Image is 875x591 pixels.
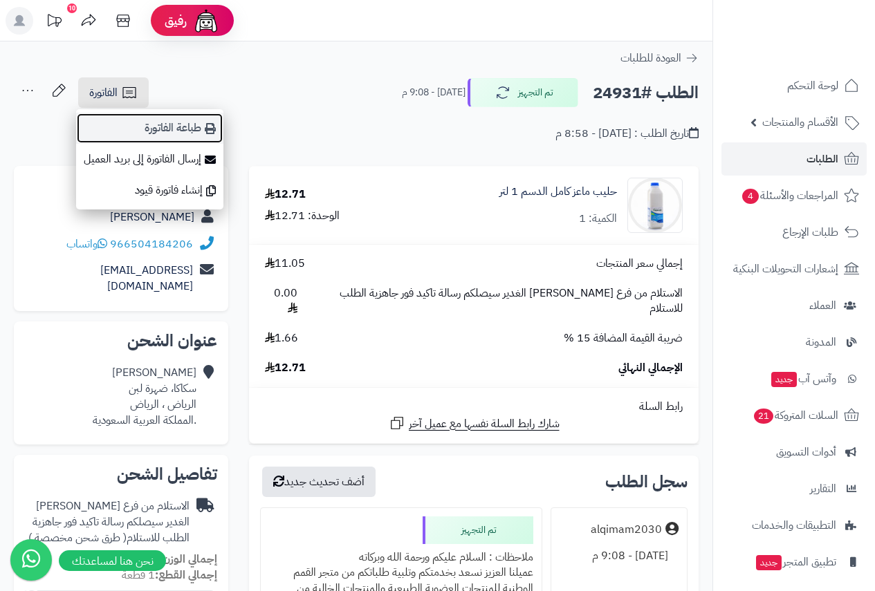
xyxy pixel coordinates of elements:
small: 1.00 كجم [115,551,217,567]
a: [PERSON_NAME] [110,209,194,225]
a: شارك رابط السلة نفسها مع عميل آخر [389,415,560,432]
span: الفاتورة [89,84,118,101]
span: الإجمالي النهائي [618,360,683,376]
a: حليب ماعز كامل الدسم 1 لتر [499,184,617,200]
a: [EMAIL_ADDRESS][DOMAIN_NAME] [100,262,193,294]
span: تطبيق المتجر [755,552,836,572]
span: المراجعات والأسئلة [741,186,838,205]
a: إنشاء فاتورة قيود [76,175,223,206]
a: إرسال الفاتورة إلى بريد العميل [76,144,223,175]
h2: تفاصيل الشحن [25,466,217,482]
span: ضريبة القيمة المضافة 15 % [564,330,683,346]
h3: سجل الطلب [605,473,688,490]
div: [PERSON_NAME] سكاكا، ضهرة لبن الرياض ، الرياض .المملكة العربية السعودية [93,365,196,428]
span: الأقسام والمنتجات [762,113,838,132]
span: السلات المتروكة [753,406,838,425]
span: 4 [742,189,759,204]
img: 1700260736-29-90x90.jpg [628,178,682,233]
span: رفيق [165,12,187,29]
small: 1 قطعة [122,567,217,583]
a: طباعة الفاتورة [76,113,223,144]
span: 0.00 [265,285,297,317]
span: لوحة التحكم [787,76,838,95]
img: ai-face.png [192,7,220,35]
a: تحديثات المنصة [37,7,71,38]
span: الاستلام من فرع [PERSON_NAME] الغدير سيصلكم رسالة تاكيد فور جاهزية الطلب للاستلام [311,285,683,317]
a: المدونة [721,326,867,359]
span: الطلبات [807,149,838,169]
a: 966504184206 [110,236,193,252]
strong: إجمالي الوزن: [159,551,217,567]
div: تم التجهيز [423,516,533,544]
strong: إجمالي القطع: [155,567,217,583]
span: التقارير [810,479,836,498]
a: لوحة التحكم [721,69,867,102]
span: جديد [756,555,782,570]
div: الاستلام من فرع [PERSON_NAME] الغدير سيصلكم رسالة تاكيد فور جاهزية الطلب للاستلام [25,498,190,546]
div: تاريخ الطلب : [DATE] - 8:58 م [555,126,699,142]
div: [DATE] - 9:08 م [560,543,679,570]
div: رابط السلة [255,399,693,415]
span: 21 [754,409,773,424]
span: وآتس آب [770,369,836,388]
h2: الطلب #24931 [593,79,699,107]
a: أدوات التسويق [721,435,867,469]
span: جديد [771,372,797,387]
div: الوحدة: 12.71 [265,208,340,224]
button: أضف تحديث جديد [262,467,376,497]
a: الفاتورة [78,77,149,108]
span: 11.05 [265,256,305,272]
span: المدونة [806,332,836,352]
span: إجمالي سعر المنتجات [596,256,683,272]
div: alqimam2030 [591,522,662,538]
span: 1.66 [265,330,298,346]
img: logo-2.png [781,34,862,63]
span: إشعارات التحويلات البنكية [733,259,838,279]
span: العودة للطلبات [620,50,681,66]
a: تطبيق المتجرجديد [721,545,867,579]
a: التقارير [721,472,867,505]
a: العودة للطلبات [620,50,699,66]
span: العملاء [809,296,836,315]
a: السلات المتروكة21 [721,399,867,432]
div: 12.71 [265,187,306,203]
a: الطلبات [721,142,867,176]
button: تم التجهيز [468,78,578,107]
span: التطبيقات والخدمات [752,516,836,535]
span: أدوات التسويق [776,442,836,462]
h2: تفاصيل العميل [25,177,217,194]
div: الكمية: 1 [579,211,617,227]
small: [DATE] - 9:08 م [402,86,466,100]
a: التطبيقات والخدمات [721,509,867,542]
a: المراجعات والأسئلة4 [721,179,867,212]
a: وآتس آبجديد [721,362,867,395]
div: 10 [67,3,77,13]
span: ( طرق شحن مخصصة ) [28,529,127,546]
span: طلبات الإرجاع [782,223,838,242]
a: طلبات الإرجاع [721,216,867,249]
h2: عنوان الشحن [25,332,217,349]
a: العملاء [721,289,867,322]
span: 12.71 [265,360,306,376]
a: إشعارات التحويلات البنكية [721,252,867,285]
a: واتساب [66,236,107,252]
span: شارك رابط السلة نفسها مع عميل آخر [409,416,560,432]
